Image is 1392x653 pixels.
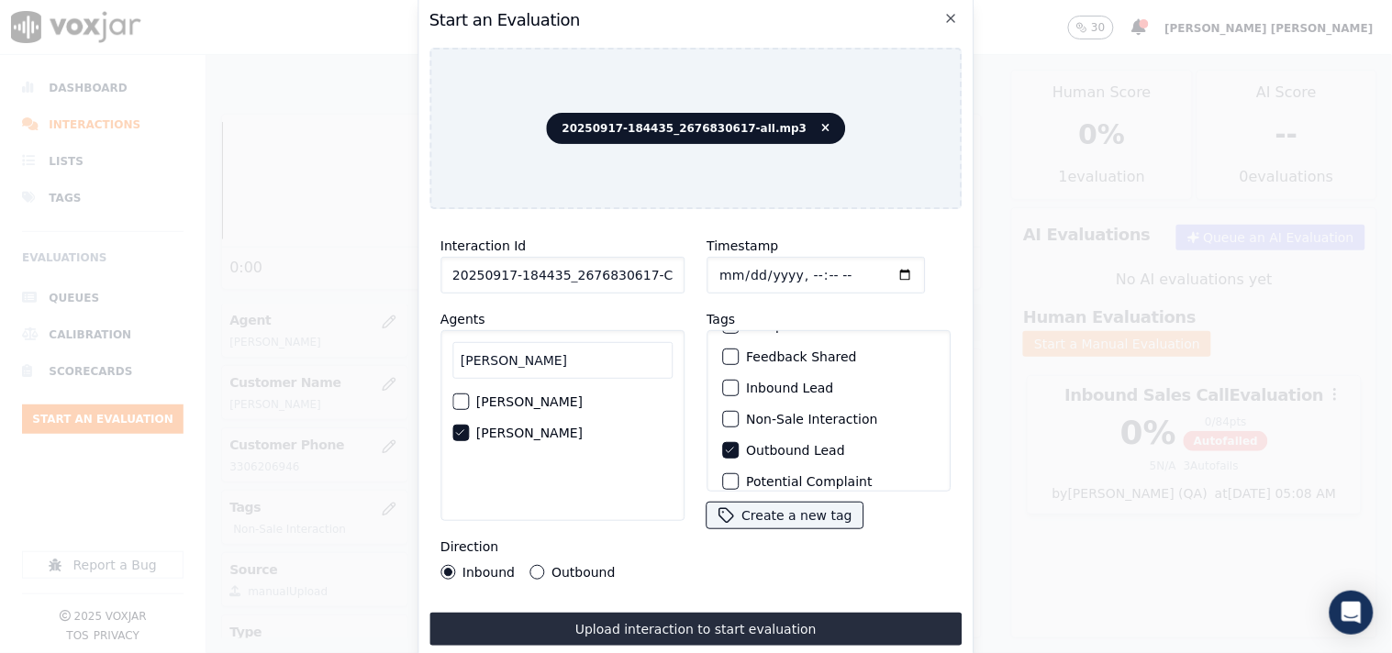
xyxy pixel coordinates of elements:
[746,475,872,488] label: Potential Complaint
[551,566,615,579] label: Outbound
[476,426,583,439] label: [PERSON_NAME]
[440,539,498,554] label: Direction
[746,413,877,426] label: Non-Sale Interaction
[707,312,735,326] label: Tags
[429,613,963,646] button: Upload interaction to start evaluation
[476,395,583,408] label: [PERSON_NAME]
[707,238,778,253] label: Timestamp
[462,566,515,579] label: Inbound
[746,382,833,394] label: Inbound Lead
[452,342,673,379] input: Search Agents...
[707,503,863,528] button: Create a new tag
[746,444,845,457] label: Outbound Lead
[440,257,685,293] input: reference id, file name, etc
[746,350,856,363] label: Feedback Shared
[746,319,812,332] label: Complaint
[429,7,963,33] h2: Start an Evaluation
[440,238,526,253] label: Interaction Id
[440,312,485,326] label: Agents
[547,113,846,144] span: 20250917-184435_2676830617-all.mp3
[1330,591,1374,635] div: Open Intercom Messenger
